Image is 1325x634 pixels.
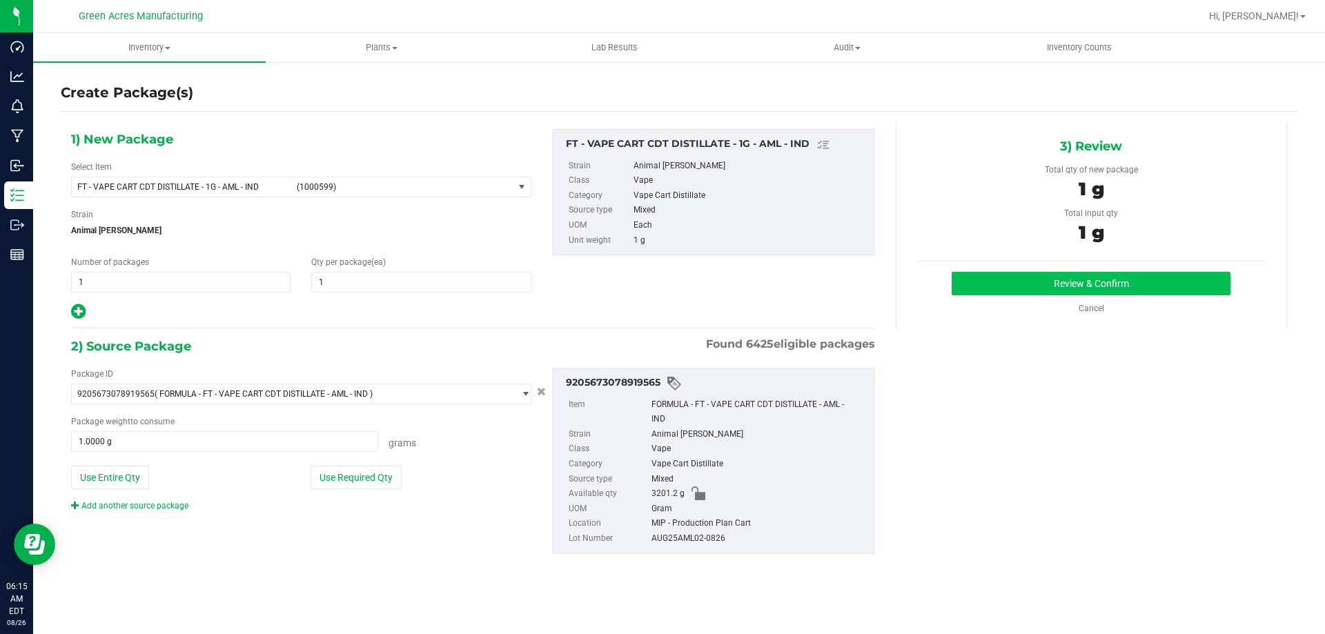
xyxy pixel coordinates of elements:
[10,188,24,202] inline-svg: Inventory
[634,159,867,174] div: Animal [PERSON_NAME]
[312,273,530,292] input: 1
[10,40,24,54] inline-svg: Dashboard
[61,83,193,103] h4: Create Package(s)
[569,233,631,248] label: Unit weight
[106,417,130,426] span: weight
[71,208,93,221] label: Strain
[651,457,867,472] div: Vape Cart Distillate
[513,177,531,197] span: select
[651,486,685,502] span: 3201.2 g
[10,129,24,143] inline-svg: Manufacturing
[569,486,649,502] label: Available qty
[33,33,266,62] a: Inventory
[569,203,631,218] label: Source type
[513,384,531,404] span: select
[569,397,649,427] label: Item
[71,466,149,489] button: Use Entire Qty
[1079,304,1104,313] a: Cancel
[569,442,649,457] label: Class
[72,432,377,451] input: 1.0000 g
[6,580,27,617] p: 06:15 AM EDT
[569,516,649,531] label: Location
[651,516,867,531] div: MIP - Production Plan Cart
[1209,10,1299,21] span: Hi, [PERSON_NAME]!
[71,369,113,379] span: Package ID
[498,33,731,62] a: Lab Results
[10,70,24,83] inline-svg: Analytics
[311,257,386,267] span: Qty per package
[634,203,867,218] div: Mixed
[746,337,774,350] span: 6425
[533,382,550,402] button: Cancel button
[6,617,27,628] p: 08/26
[71,129,173,150] span: 1) New Package
[634,188,867,204] div: Vape Cart Distillate
[155,389,373,399] span: ( FORMULA - FT - VAPE CART CDT DISTILLATE - AML - IND )
[651,531,867,546] div: AUG25AML02-0826
[10,99,24,113] inline-svg: Monitoring
[71,336,191,357] span: 2) Source Package
[71,417,175,426] span: Package to consume
[569,502,649,517] label: UOM
[71,161,112,173] label: Select Item
[33,41,266,54] span: Inventory
[963,33,1196,62] a: Inventory Counts
[634,173,867,188] div: Vape
[651,472,867,487] div: Mixed
[371,257,386,267] span: (ea)
[14,524,55,565] iframe: Resource center
[566,375,867,392] div: 9205673078919565
[634,218,867,233] div: Each
[569,427,649,442] label: Strain
[569,159,631,174] label: Strain
[1079,221,1104,244] span: 1 g
[266,33,498,62] a: Plants
[651,427,867,442] div: Animal [PERSON_NAME]
[72,273,290,292] input: 1
[311,466,402,489] button: Use Required Qty
[634,233,867,248] div: 1 g
[1079,178,1104,200] span: 1 g
[71,501,188,511] a: Add another source package
[297,182,508,192] span: (1000599)
[566,137,867,153] div: FT - VAPE CART CDT DISTILLATE - 1G - AML - IND
[1028,41,1130,54] span: Inventory Counts
[573,41,656,54] span: Lab Results
[731,33,963,62] a: Audit
[569,531,649,546] label: Lot Number
[651,502,867,517] div: Gram
[732,41,963,54] span: Audit
[569,188,631,204] label: Category
[651,397,867,427] div: FORMULA - FT - VAPE CART CDT DISTILLATE - AML - IND
[569,218,631,233] label: UOM
[77,389,155,399] span: 9205673078919565
[71,220,531,241] span: Animal [PERSON_NAME]
[10,248,24,261] inline-svg: Reports
[79,10,203,22] span: Green Acres Manufacturing
[266,41,498,54] span: Plants
[1045,165,1138,175] span: Total qty of new package
[952,272,1230,295] button: Review & Confirm
[706,336,875,353] span: Found eligible packages
[10,218,24,232] inline-svg: Outbound
[569,173,631,188] label: Class
[569,472,649,487] label: Source type
[71,257,149,267] span: Number of packages
[10,159,24,172] inline-svg: Inbound
[389,437,416,448] span: Grams
[77,182,288,192] span: FT - VAPE CART CDT DISTILLATE - 1G - AML - IND
[1064,208,1118,218] span: Total input qty
[1060,136,1122,157] span: 3) Review
[71,310,86,319] span: Add new output
[569,457,649,472] label: Category
[651,442,867,457] div: Vape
